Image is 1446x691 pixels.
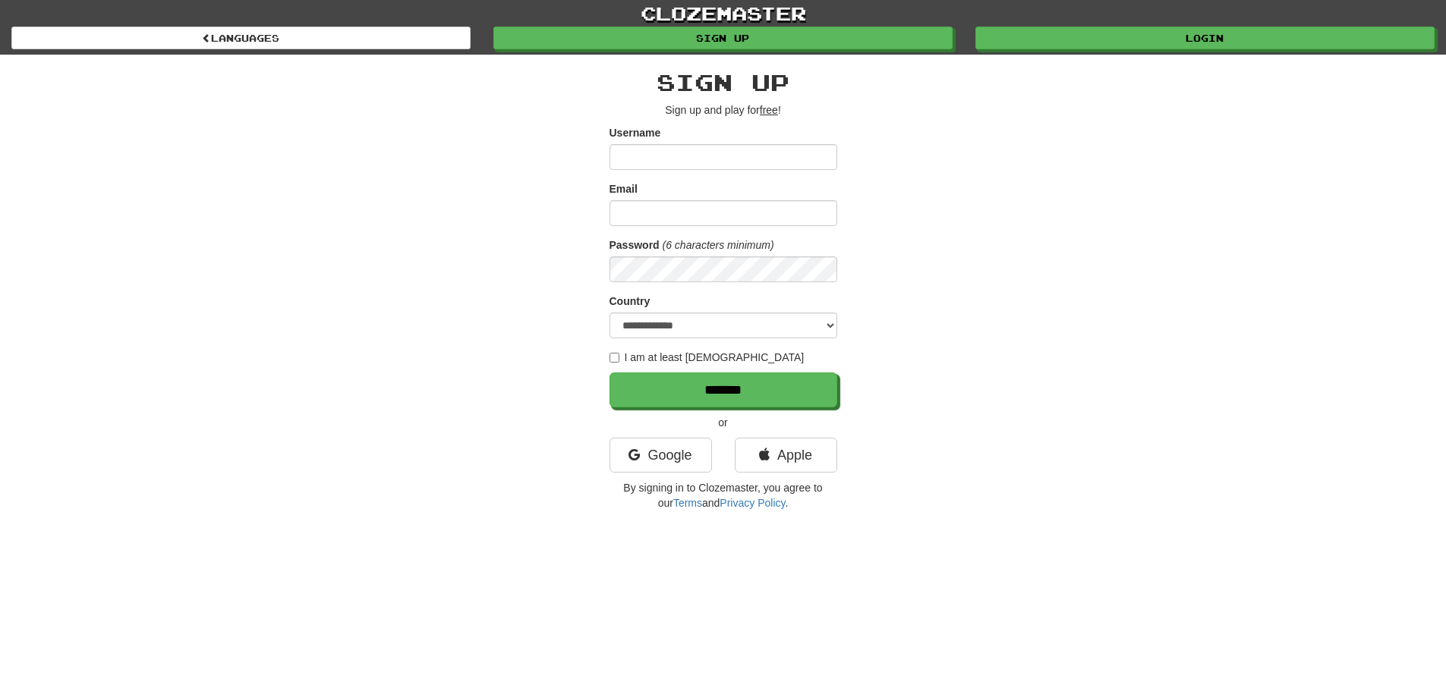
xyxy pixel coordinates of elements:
[735,438,837,473] a: Apple
[673,497,702,509] a: Terms
[975,27,1435,49] a: Login
[610,102,837,118] p: Sign up and play for !
[610,294,651,309] label: Country
[493,27,953,49] a: Sign up
[610,415,837,430] p: or
[610,70,837,95] h2: Sign up
[663,239,774,251] em: (6 characters minimum)
[610,480,837,510] p: By signing in to Clozemaster, you agree to our and .
[610,353,619,363] input: I am at least [DEMOGRAPHIC_DATA]
[610,125,661,140] label: Username
[720,497,785,509] a: Privacy Policy
[610,181,638,196] label: Email
[610,350,805,365] label: I am at least [DEMOGRAPHIC_DATA]
[11,27,471,49] a: Languages
[610,237,660,253] label: Password
[760,104,778,116] u: free
[610,438,712,473] a: Google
